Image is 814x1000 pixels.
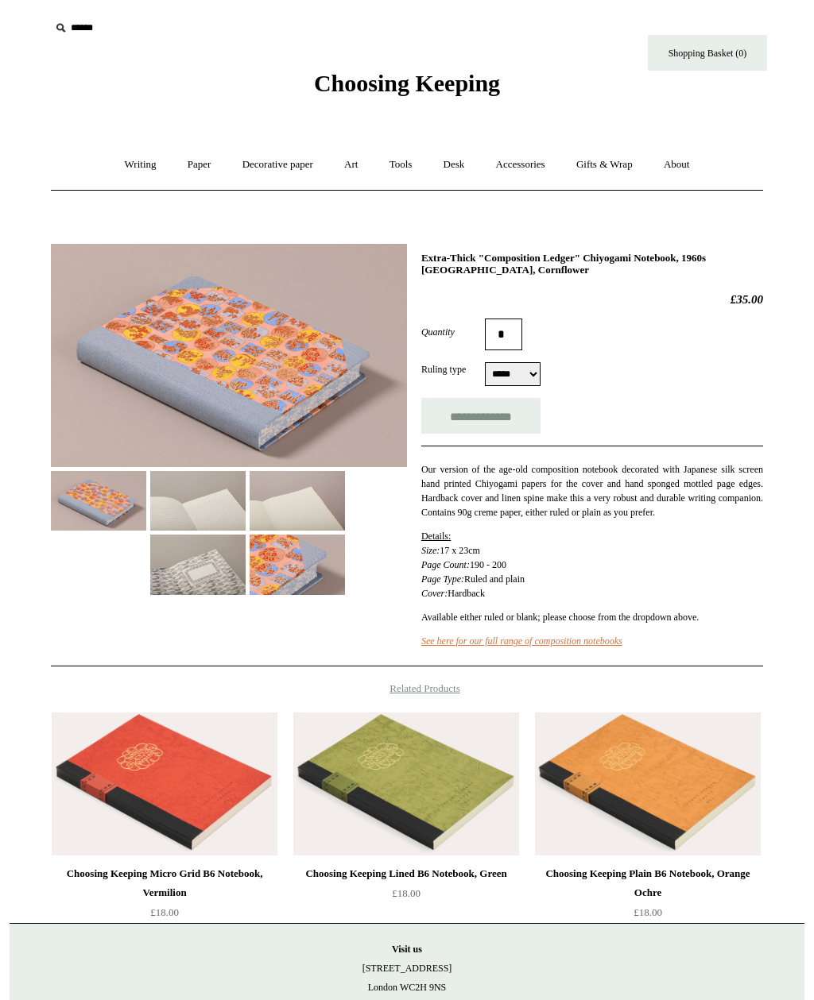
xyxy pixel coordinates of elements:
[250,471,345,531] img: Extra-Thick "Composition Ledger" Chiyogami Notebook, 1960s Japan, Cornflower
[421,464,763,518] span: Our version of the age-old composition notebook decorated with Japanese silk screen hand printed ...
[293,712,519,855] a: Choosing Keeping Lined B6 Notebook, Green Choosing Keeping Lined B6 Notebook, Green
[314,70,500,96] span: Choosing Keeping
[539,864,757,902] div: Choosing Keeping Plain B6 Notebook, Orange Ochre
[52,712,277,855] img: Choosing Keeping Micro Grid B6 Notebook, Vermilion
[535,712,761,855] a: Choosing Keeping Plain B6 Notebook, Orange Ochre Choosing Keeping Plain B6 Notebook, Orange Ochre
[150,906,179,918] span: £18.00
[314,83,500,94] a: Choosing Keeping
[52,864,277,929] a: Choosing Keeping Micro Grid B6 Notebook, Vermilion £18.00
[150,471,246,531] img: Extra-Thick "Composition Ledger" Chiyogami Notebook, 1960s Japan, Cornflower
[110,144,171,186] a: Writing
[421,635,622,647] a: See here for our full range of composition notebooks
[464,573,525,585] span: Ruled and plain
[150,535,246,594] img: Extra-Thick "Composition Ledger" Chiyogami Notebook, 1960s Japan, Cornflower
[51,471,146,531] img: Extra-Thick "Composition Ledger" Chiyogami Notebook, 1960s Japan, Cornflower
[634,906,662,918] span: £18.00
[429,144,479,186] a: Desk
[421,362,485,376] label: Ruling type
[562,144,647,186] a: Gifts & Wrap
[421,529,763,600] p: 190 - 200
[421,531,451,542] span: Details:
[421,573,464,585] em: Page Type:
[535,712,761,855] img: Choosing Keeping Plain B6 Notebook, Orange Ochre
[649,144,704,186] a: About
[448,588,485,599] span: Hardback
[421,252,763,276] h1: Extra-Thick "Composition Ledger" Chiyogami Notebook, 1960s [GEOGRAPHIC_DATA], Cornflower
[421,325,485,339] label: Quantity
[52,712,277,855] a: Choosing Keeping Micro Grid B6 Notebook, Vermilion Choosing Keeping Micro Grid B6 Notebook, Vermi...
[51,244,407,467] img: Extra-Thick "Composition Ledger" Chiyogami Notebook, 1960s Japan, Cornflower
[421,292,763,307] h2: £35.00
[293,712,519,855] img: Choosing Keeping Lined B6 Notebook, Green
[440,545,480,556] span: 17 x 23cm
[375,144,427,186] a: Tools
[482,144,560,186] a: Accessories
[228,144,328,186] a: Decorative paper
[56,864,273,902] div: Choosing Keeping Micro Grid B6 Notebook, Vermilion
[297,864,515,883] div: Choosing Keeping Lined B6 Notebook, Green
[173,144,226,186] a: Paper
[421,588,448,599] em: Cover:
[421,559,470,570] em: Page Count:
[330,144,372,186] a: Art
[293,864,519,929] a: Choosing Keeping Lined B6 Notebook, Green £18.00
[421,545,440,556] em: Size:
[648,35,767,71] a: Shopping Basket (0)
[421,610,763,624] p: Available either ruled or blank; please choose from the dropdown above.
[250,535,345,594] img: Extra-Thick "Composition Ledger" Chiyogami Notebook, 1960s Japan, Cornflower
[392,944,422,955] strong: Visit us
[392,887,421,899] span: £18.00
[10,682,804,695] h4: Related Products
[535,864,761,929] a: Choosing Keeping Plain B6 Notebook, Orange Ochre £18.00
